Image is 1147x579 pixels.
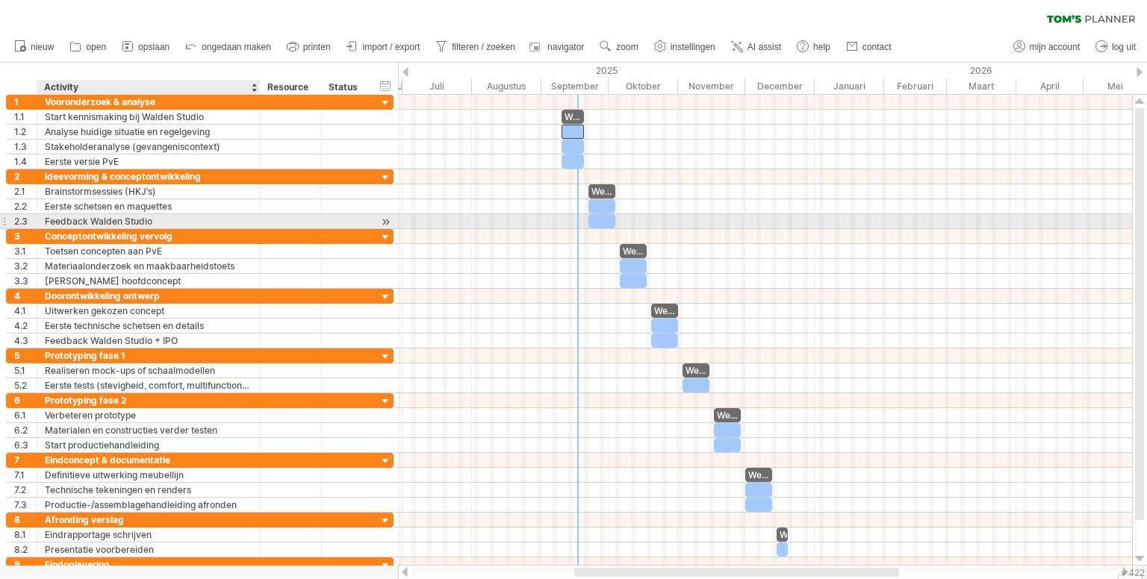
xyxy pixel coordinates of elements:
div: Week 1 + 2 [562,110,584,124]
div: 2 [14,169,37,184]
div: 3 [14,229,37,243]
span: mijn account [1030,42,1080,52]
div: Week 3 + 4 [588,184,615,198]
div: 7.3 [14,498,37,512]
div: Eerste technische schetsen en details [45,319,252,333]
div: Start kennismaking bij Walden Studio [45,110,252,124]
div: Juli 2025 [402,78,472,94]
div: Afronding verslag [45,513,252,527]
span: nieuw [31,42,54,52]
div: Activity [44,80,252,95]
div: 5.2 [14,378,37,392]
div: 6.3 [14,438,37,452]
div: 5.1 [14,363,37,378]
a: help [793,37,835,57]
div: Week 15 [777,528,788,542]
div: 5 [14,348,37,363]
div: v 422 [1121,567,1145,578]
div: Technische tekeningen en renders [45,483,252,497]
div: Presentatie voorbereiden [45,542,252,557]
div: Augustus 2025 [472,78,541,94]
span: open [86,42,106,52]
div: 2.2 [14,199,37,213]
div: Feedback Walden Studio [45,214,252,228]
div: Eindconcept & documentatie [45,453,252,467]
div: 3.1 [14,244,37,258]
span: zoom [616,42,638,52]
div: Brainstormsessies (HKJ’s) [45,184,252,198]
div: Status [329,80,361,95]
div: Week 9 + 10 [683,363,709,378]
div: Analyse huidige situatie en regelgeving [45,125,252,139]
span: help [813,42,830,52]
div: September 2025 [541,78,609,94]
div: Prototyping fase 2 [45,393,252,407]
a: navigator [527,37,588,57]
a: opslaan [118,37,174,57]
div: Start productiehandleiding [45,438,252,452]
div: Resource [267,80,313,95]
div: 4.1 [14,304,37,318]
div: 1.4 [14,154,37,169]
div: 2.1 [14,184,37,198]
span: contact [862,42,892,52]
div: Prototyping fase 1 [45,348,252,363]
a: ongedaan maken [181,37,276,57]
div: Week 11 + 12 [714,408,741,422]
div: 7.2 [14,483,37,497]
div: Ideevorming & conceptontwikkeling [45,169,252,184]
div: Eindrapportage schrijven [45,528,252,542]
div: Eerste schetsen en maquettes [45,199,252,213]
a: printen [283,37,335,57]
div: Doorontwikkeling ontwerp [45,289,252,303]
div: [PERSON_NAME] hoofdconcept [45,274,252,288]
a: nieuw [10,37,58,57]
div: Januari 2026 [815,78,884,94]
span: ongedaan maken [202,42,271,52]
a: import / export [343,37,425,57]
div: 3.3 [14,274,37,288]
div: 1 [14,95,37,109]
div: Oktober 2025 [609,78,678,94]
div: Conceptontwikkeling vervolg [45,229,252,243]
a: contact [842,37,896,57]
div: 4.3 [14,334,37,348]
div: 9 [14,557,37,572]
span: instellingen [671,42,715,52]
div: 6.2 [14,423,37,437]
div: 3.2 [14,259,37,273]
div: Realiseren mock-ups of schaalmodellen [45,363,252,378]
div: Week 5 + 6 [620,244,647,258]
div: Definitieve uitwerking meubellijn [45,468,252,482]
a: mijn account [1010,37,1084,57]
div: 8.1 [14,528,37,542]
div: Stakeholderanalyse (gevangeniscontext) [45,140,252,154]
div: 7.1 [14,468,37,482]
div: December 2025 [745,78,815,94]
span: import / export [363,42,420,52]
div: 2.3 [14,214,37,228]
div: Materialen en constructies verder testen [45,423,252,437]
div: 7 [14,453,37,467]
a: AI assist [727,37,786,57]
div: Maart 2026 [947,78,1016,94]
div: 4.2 [14,319,37,333]
div: Verbeteren prototype [45,408,252,422]
a: zoom [596,37,642,57]
a: filteren / zoeken [432,37,520,57]
div: Feedback Walden Studio + IPO [45,334,252,348]
div: 8 [14,513,37,527]
div: Week 7 + 8 [651,304,678,318]
div: Productie-/assemblagehandleiding afronden [45,498,252,512]
div: 1.3 [14,140,37,154]
a: instellingen [650,37,720,57]
div: Februari 2026 [884,78,947,94]
a: log uit [1092,37,1140,57]
div: 4 [14,289,37,303]
div: Uitwerken gekozen concept [45,304,252,318]
div: 6.1 [14,408,37,422]
span: navigator [547,42,584,52]
div: Materiaalonderzoek en maakbaarheidstoets [45,259,252,273]
div: 8.2 [14,542,37,557]
div: April 2026 [1016,78,1084,94]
